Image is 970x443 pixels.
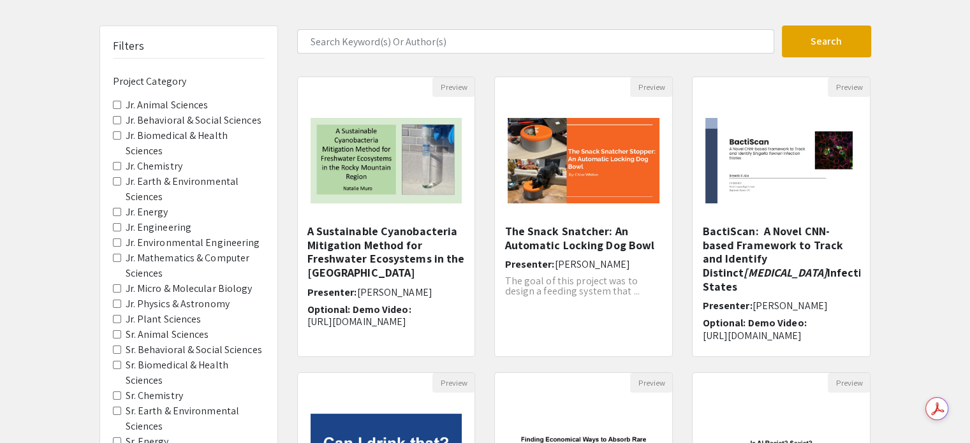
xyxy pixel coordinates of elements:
[113,39,145,53] h5: Filters
[126,113,261,128] label: Jr. Behavioral & Social Sciences
[828,373,870,393] button: Preview
[126,312,202,327] label: Jr. Plant Sciences
[702,316,806,330] span: Optional: Demo Video:
[782,25,871,57] button: Search
[126,281,253,296] label: Jr. Micro & Molecular Biology
[297,76,476,357] div: Open Presentation <p><strong style="background-color: transparent; color: rgb(0, 0, 0);">A Sustai...
[504,258,663,270] h6: Presenter:
[307,224,466,279] h5: A Sustainable Cyanobacteria Mitigation Method for Freshwater Ecosystems in the [GEOGRAPHIC_DATA]
[126,159,182,174] label: Jr. Chemistry
[298,105,475,216] img: <p><strong style="background-color: transparent; color: rgb(0, 0, 0);">A Sustainable Cyanobacteri...
[126,358,265,388] label: Sr. Biomedical & Health Sciences
[307,286,466,298] h6: Presenter:
[297,29,774,54] input: Search Keyword(s) Or Author(s)
[702,224,860,293] h5: BactiScan: A Novel CNN-based Framework to Track and Identify Distinct Infection States
[432,373,474,393] button: Preview
[126,342,262,358] label: Sr. Behavioral & Social Sciences
[752,299,827,312] span: [PERSON_NAME]
[744,265,827,280] em: [MEDICAL_DATA]
[126,220,192,235] label: Jr. Engineering
[504,224,663,252] h5: The Snack Snatcher: An Automatic Locking Dog Bowl
[126,251,265,281] label: Jr. Mathematics & Computer Sciences
[630,77,672,97] button: Preview
[113,75,265,87] h6: Project Category
[126,296,230,312] label: Jr. Physics & Astronomy
[828,77,870,97] button: Preview
[432,77,474,97] button: Preview
[702,300,860,312] h6: Presenter:
[307,316,466,328] p: [URL][DOMAIN_NAME]
[693,105,870,216] img: <p><span style="background-color: transparent; color: rgb(0, 0, 0);">BactiScan:&nbsp; A Novel CNN...
[692,76,871,357] div: Open Presentation <p><span style="background-color: transparent; color: rgb(0, 0, 0);">BactiScan:...
[630,373,672,393] button: Preview
[126,235,260,251] label: Jr. Environmental Engineering
[10,386,54,433] iframe: Chat
[126,403,265,434] label: Sr. Earth & Environmental Sciences
[126,327,209,342] label: Sr. Animal Sciences
[307,303,411,316] span: Optional: Demo Video:
[126,98,209,113] label: Jr. Animal Sciences
[126,128,265,159] label: Jr. Biomedical & Health Sciences
[494,76,673,357] div: Open Presentation <p>The Snack Snatcher: An Automatic Locking Dog Bowl</p>
[495,105,672,216] img: <p>The Snack Snatcher: An Automatic Locking Dog Bowl</p>
[126,388,183,403] label: Sr. Chemistry
[126,174,265,205] label: Jr. Earth & Environmental Sciences
[554,258,629,271] span: [PERSON_NAME]
[126,205,168,220] label: Jr. Energy
[702,330,860,342] p: [URL][DOMAIN_NAME]
[504,274,639,298] span: The goal of this project was to design a feeding system that ...
[357,286,432,299] span: [PERSON_NAME]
